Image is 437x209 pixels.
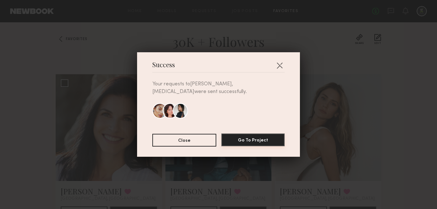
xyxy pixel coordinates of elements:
[221,133,285,146] button: Go To Project
[274,60,285,70] button: Close
[152,80,285,96] p: Your requests to [PERSON_NAME], [MEDICAL_DATA] were sent successfully.
[152,134,216,147] button: Close
[221,134,285,147] a: Go To Project
[152,62,175,72] span: Success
